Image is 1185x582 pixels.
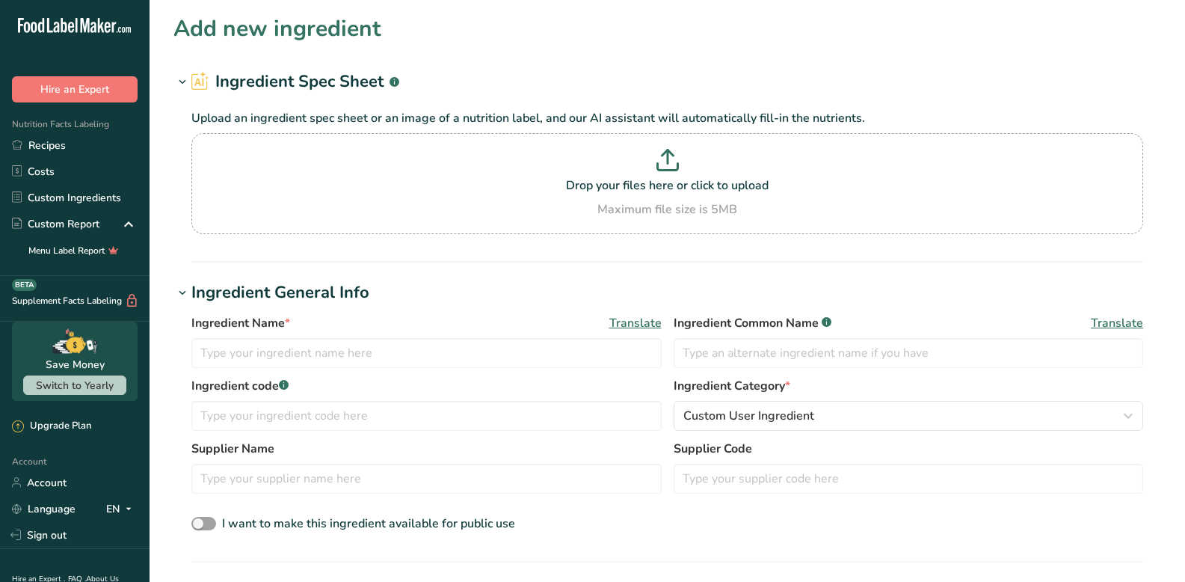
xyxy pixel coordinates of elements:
[12,216,99,232] div: Custom Report
[191,281,369,305] div: Ingredient General Info
[191,70,399,94] h2: Ingredient Spec Sheet
[12,279,37,291] div: BETA
[191,109,1143,127] p: Upload an ingredient spec sheet or an image of a nutrition label, and our AI assistant will autom...
[195,177,1139,194] p: Drop your files here or click to upload
[46,357,105,373] div: Save Money
[1091,314,1143,332] span: Translate
[12,496,76,522] a: Language
[674,377,1144,395] label: Ingredient Category
[683,407,814,425] span: Custom User Ingredient
[222,515,515,532] span: I want to make this ingredient available for public use
[195,200,1139,218] div: Maximum file size is 5MB
[674,338,1144,368] input: Type an alternate ingredient name if you have
[191,464,662,494] input: Type your supplier name here
[23,376,126,395] button: Switch to Yearly
[674,464,1144,494] input: Type your supplier code here
[674,401,1144,431] button: Custom User Ingredient
[173,12,381,46] h1: Add new ingredient
[674,440,1144,458] label: Supplier Code
[1134,531,1170,567] iframe: Intercom live chat
[36,379,114,393] span: Switch to Yearly
[12,419,91,434] div: Upgrade Plan
[191,440,662,458] label: Supplier Name
[106,500,138,518] div: EN
[191,338,662,368] input: Type your ingredient name here
[12,76,138,102] button: Hire an Expert
[674,314,831,332] span: Ingredient Common Name
[609,314,662,332] span: Translate
[191,314,290,332] span: Ingredient Name
[191,377,662,395] label: Ingredient code
[191,401,662,431] input: Type your ingredient code here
